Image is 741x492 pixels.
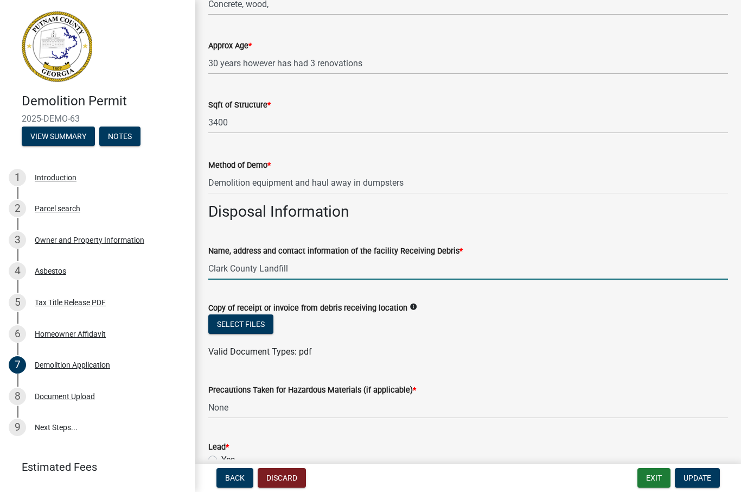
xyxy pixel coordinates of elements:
div: Tax Title Release PDF [35,299,106,306]
div: 3 [9,231,26,249]
label: Sqft of Structure [208,102,271,109]
div: Parcel search [35,205,80,212]
div: Asbestos [35,267,66,275]
h3: Disposal Information [208,203,728,221]
button: Back [216,468,253,488]
button: Exit [637,468,670,488]
i: info [410,303,417,311]
label: Lead [208,444,229,451]
label: Precautions Taken for Hazardous Materials (if applicable) [208,387,416,394]
wm-modal-confirm: Notes [99,133,140,141]
button: Discard [258,468,306,488]
div: Document Upload [35,393,95,400]
span: Update [683,474,711,482]
div: 1 [9,169,26,186]
div: 7 [9,356,26,374]
label: Copy of receipt or invoice from debris receiving location [208,305,407,312]
button: Update [675,468,720,488]
span: 2025-DEMO-63 [22,113,174,124]
h4: Demolition Permit [22,93,187,109]
div: Homeowner Affidavit [35,330,106,338]
div: 6 [9,325,26,343]
label: Approx Age [208,42,252,50]
div: Owner and Property Information [35,236,144,244]
wm-modal-confirm: Summary [22,133,95,141]
div: 4 [9,262,26,280]
label: Method of Demo [208,162,271,169]
div: 9 [9,419,26,436]
div: 5 [9,294,26,311]
span: Back [225,474,245,482]
div: 8 [9,388,26,405]
div: Demolition Application [35,361,110,369]
button: Notes [99,127,140,146]
label: Yes [221,453,235,466]
span: Valid Document Types: pdf [208,346,312,357]
button: View Summary [22,127,95,146]
div: 2 [9,200,26,217]
a: Estimated Fees [9,456,178,478]
label: Name, address and contact information of the facility Receiving Debris [208,248,463,255]
img: Putnam County, Georgia [22,11,92,82]
div: Introduction [35,174,76,181]
button: Select files [208,314,273,334]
